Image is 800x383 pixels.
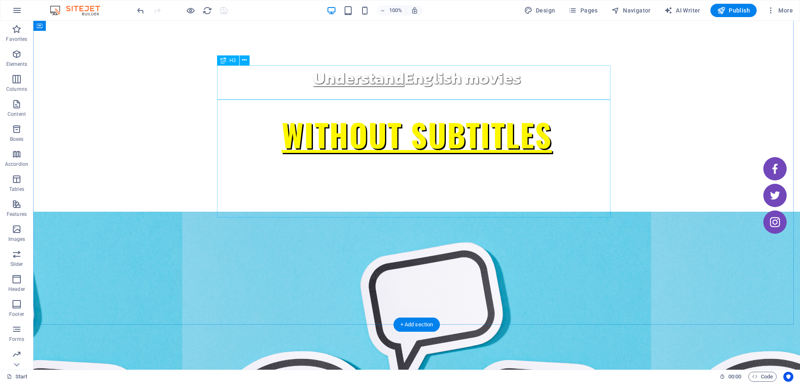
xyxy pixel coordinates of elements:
[568,6,597,15] span: Pages
[8,236,25,243] p: Images
[202,5,212,15] button: reload
[664,6,700,15] span: AI Writer
[9,336,24,343] p: Forms
[5,161,28,168] p: Accordion
[521,4,559,17] button: Design
[7,211,27,218] p: Features
[185,5,195,15] button: Click here to leave preview mode and continue editing
[10,261,23,268] p: Slider
[389,5,402,15] h6: 100%
[710,4,757,17] button: Publish
[411,7,418,14] i: On resize automatically adjust zoom level to fit chosen device.
[717,6,750,15] span: Publish
[9,311,24,318] p: Footer
[6,36,27,43] p: Favorites
[763,4,796,17] button: More
[565,4,601,17] button: Pages
[783,372,793,382] button: Usercentrics
[728,372,741,382] span: 00 00
[7,111,26,118] p: Content
[7,372,27,382] a: Click to cancel selection. Double-click to open Pages
[8,286,25,293] p: Header
[10,136,24,143] p: Boxes
[611,6,651,15] span: Navigator
[48,5,110,15] img: Editor Logo
[377,5,406,15] button: 100%
[521,4,559,17] div: Design (Ctrl+Alt+Y)
[230,58,236,63] span: H3
[752,372,773,382] span: Code
[135,5,145,15] button: undo
[6,61,27,68] p: Elements
[524,6,555,15] span: Design
[394,318,440,332] div: + Add section
[720,372,742,382] h6: Session time
[608,4,654,17] button: Navigator
[6,86,27,93] p: Columns
[661,4,704,17] button: AI Writer
[734,373,735,380] span: :
[9,186,24,193] p: Tables
[748,372,777,382] button: Code
[767,6,793,15] span: More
